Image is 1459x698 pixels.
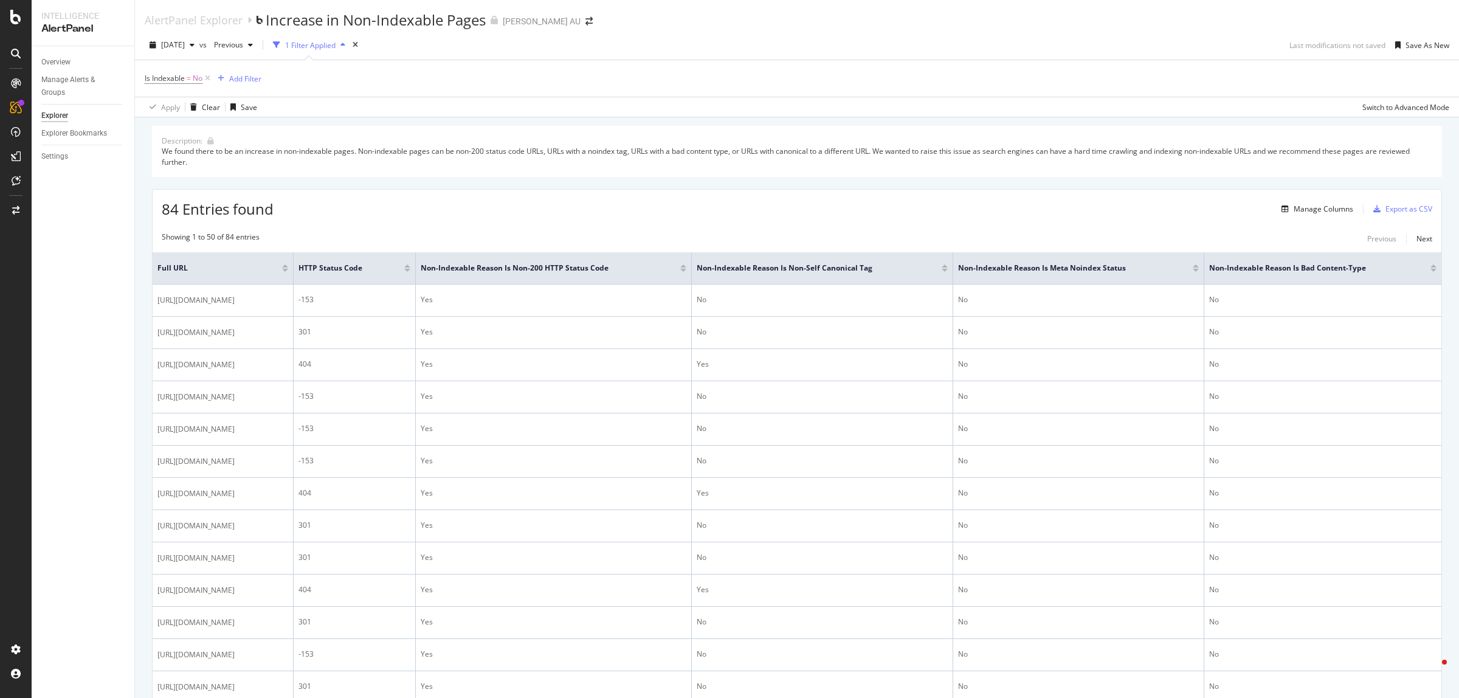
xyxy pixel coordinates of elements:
[350,39,360,51] div: times
[162,232,260,246] div: Showing 1 to 50 of 84 entries
[145,73,185,83] span: Is Indexable
[697,552,947,563] div: No
[503,15,581,27] div: [PERSON_NAME] AU
[421,455,686,466] div: Yes
[199,40,209,50] span: vs
[1209,391,1437,402] div: No
[697,423,947,434] div: No
[157,423,235,435] span: [URL][DOMAIN_NAME]
[958,649,1199,660] div: No
[145,35,199,55] button: [DATE]
[298,455,410,466] div: -153
[421,359,686,370] div: Yes
[697,455,947,466] div: No
[157,520,235,532] span: [URL][DOMAIN_NAME]
[421,681,686,692] div: Yes
[1368,199,1432,219] button: Export as CSV
[421,263,662,274] span: Non-Indexable Reason is Non-200 HTTP Status Code
[268,35,350,55] button: 1 Filter Applied
[1416,232,1432,246] button: Next
[209,40,243,50] span: Previous
[41,127,126,140] a: Explorer Bookmarks
[161,102,180,112] div: Apply
[958,294,1199,305] div: No
[1209,359,1437,370] div: No
[1277,202,1353,216] button: Manage Columns
[958,584,1199,595] div: No
[298,294,410,305] div: -153
[697,649,947,660] div: No
[697,520,947,531] div: No
[958,520,1199,531] div: No
[1209,263,1412,274] span: Non-Indexable Reason is Bad Content-Type
[41,22,125,36] div: AlertPanel
[1390,35,1449,55] button: Save As New
[421,488,686,499] div: Yes
[213,71,261,86] button: Add Filter
[1209,584,1437,595] div: No
[697,488,947,499] div: Yes
[421,423,686,434] div: Yes
[298,617,410,627] div: 301
[421,391,686,402] div: Yes
[585,17,593,26] div: arrow-right-arrow-left
[958,391,1199,402] div: No
[421,649,686,660] div: Yes
[421,327,686,337] div: Yes
[298,552,410,563] div: 301
[241,102,257,112] div: Save
[1416,233,1432,244] div: Next
[157,294,235,306] span: [URL][DOMAIN_NAME]
[958,359,1199,370] div: No
[157,263,264,274] span: Full URL
[697,681,947,692] div: No
[697,327,947,337] div: No
[421,617,686,627] div: Yes
[229,74,261,84] div: Add Filter
[157,584,235,596] span: [URL][DOMAIN_NAME]
[958,423,1199,434] div: No
[285,40,336,50] div: 1 Filter Applied
[421,584,686,595] div: Yes
[697,263,923,274] span: Non-Indexable Reason is Non-Self Canonical Tag
[697,391,947,402] div: No
[41,56,71,69] div: Overview
[1357,97,1449,117] button: Switch to Advanced Mode
[157,649,235,661] span: [URL][DOMAIN_NAME]
[157,359,235,371] span: [URL][DOMAIN_NAME]
[958,617,1199,627] div: No
[298,263,386,274] span: HTTP Status Code
[298,584,410,595] div: 404
[185,97,220,117] button: Clear
[1406,40,1449,50] div: Save As New
[157,681,235,693] span: [URL][DOMAIN_NAME]
[145,13,243,27] a: AlertPanel Explorer
[157,327,235,339] span: [URL][DOMAIN_NAME]
[161,40,185,50] span: 2025 Sep. 13th
[226,97,257,117] button: Save
[193,70,202,87] span: No
[41,150,68,163] div: Settings
[41,150,126,163] a: Settings
[298,681,410,692] div: 301
[1209,294,1437,305] div: No
[697,294,947,305] div: No
[697,584,947,595] div: Yes
[157,455,235,468] span: [URL][DOMAIN_NAME]
[187,73,191,83] span: =
[41,127,107,140] div: Explorer Bookmarks
[298,391,410,402] div: -153
[1209,552,1437,563] div: No
[298,423,410,434] div: -153
[1209,488,1437,499] div: No
[41,109,126,122] a: Explorer
[41,74,114,99] div: Manage Alerts & Groups
[41,109,68,122] div: Explorer
[157,617,235,629] span: [URL][DOMAIN_NAME]
[421,294,686,305] div: Yes
[1209,681,1437,692] div: No
[157,488,235,500] span: [URL][DOMAIN_NAME]
[1209,617,1437,627] div: No
[697,617,947,627] div: No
